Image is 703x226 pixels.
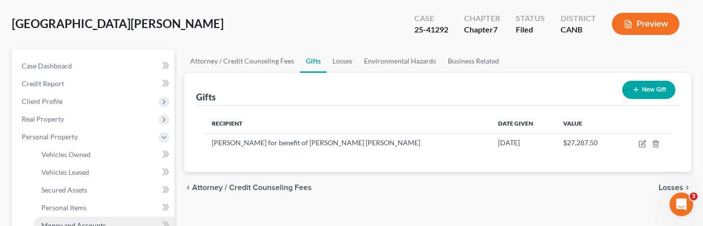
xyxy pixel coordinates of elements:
span: Attorney / Credit Counseling Fees [192,184,312,192]
div: Case [414,13,448,24]
span: Personal Items [41,203,87,212]
div: Filed [516,24,545,35]
a: Environmental Hazards [358,49,442,73]
span: 7 [493,25,498,34]
i: chevron_left [184,184,192,192]
button: chevron_left Attorney / Credit Counseling Fees [184,184,312,192]
button: New Gift [622,81,675,99]
button: Preview [612,13,679,35]
span: [GEOGRAPHIC_DATA][PERSON_NAME] [12,16,224,31]
span: [DATE] [498,138,520,147]
span: Real Property [22,115,64,123]
a: Gifts [300,49,327,73]
div: Chapter [464,24,500,35]
span: $27,287.50 [563,138,598,147]
span: Client Profile [22,97,63,105]
a: Secured Assets [33,181,174,199]
iframe: Intercom live chat [670,193,693,216]
div: CANB [561,24,596,35]
a: Case Dashboard [14,57,174,75]
div: Chapter [464,13,500,24]
span: Secured Assets [41,186,87,194]
a: Losses [327,49,358,73]
a: Attorney / Credit Counseling Fees [184,49,300,73]
div: Status [516,13,545,24]
span: Case Dashboard [22,62,72,70]
span: 3 [690,193,698,200]
span: Date Given [498,120,533,127]
span: Losses [659,184,683,192]
span: Credit Report [22,79,64,88]
i: chevron_right [683,184,691,192]
button: Losses chevron_right [659,184,691,192]
span: [PERSON_NAME] for benefit of [PERSON_NAME] [PERSON_NAME] [212,138,420,147]
span: Vehicles Leased [41,168,89,176]
a: Credit Report [14,75,174,93]
span: Recipient [212,120,242,127]
span: Value [563,120,582,127]
div: District [561,13,596,24]
a: Personal Items [33,199,174,217]
span: Personal Property [22,132,78,141]
div: Gifts [196,91,216,103]
div: 25-41292 [414,24,448,35]
a: Vehicles Leased [33,163,174,181]
a: Business Related [442,49,505,73]
a: Vehicles Owned [33,146,174,163]
span: Vehicles Owned [41,150,91,159]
